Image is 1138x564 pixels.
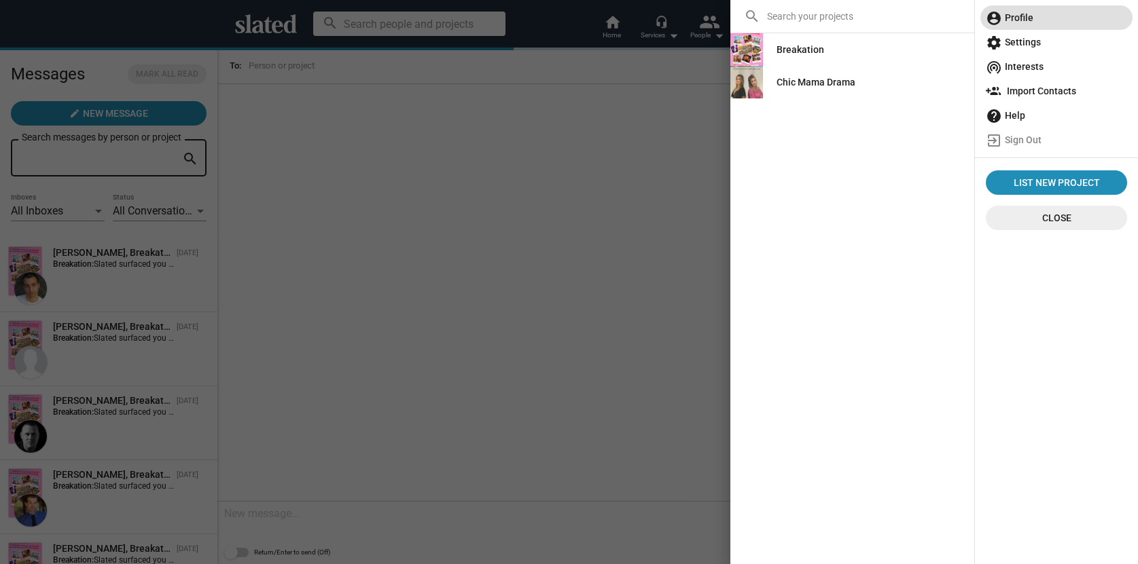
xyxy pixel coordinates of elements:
span: Close [997,206,1116,230]
mat-icon: search [744,8,760,24]
div: Chic Mama Drama [777,70,855,94]
img: Breakation [730,33,763,66]
a: Import Contacts [980,79,1133,103]
mat-icon: account_circle [986,10,1002,26]
mat-icon: wifi_tethering [986,59,1002,75]
span: Import Contacts [986,79,1127,103]
span: Sign Out [986,128,1127,152]
a: List New Project [986,170,1127,195]
span: Help [986,103,1127,128]
a: Sign Out [980,128,1133,152]
a: Profile [980,5,1133,30]
a: Chic Mama Drama [766,70,866,94]
a: Help [980,103,1133,128]
a: Breakation [766,37,835,62]
button: Close [986,206,1127,230]
div: Breakation [777,37,824,62]
span: Interests [986,54,1127,79]
span: Profile [986,5,1127,30]
a: Interests [980,54,1133,79]
mat-icon: settings [986,35,1002,51]
span: Settings [986,30,1127,54]
mat-icon: help [986,108,1002,124]
img: Chic Mama Drama [730,66,763,98]
span: List New Project [991,170,1122,195]
mat-icon: exit_to_app [986,132,1002,149]
a: Settings [980,30,1133,54]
